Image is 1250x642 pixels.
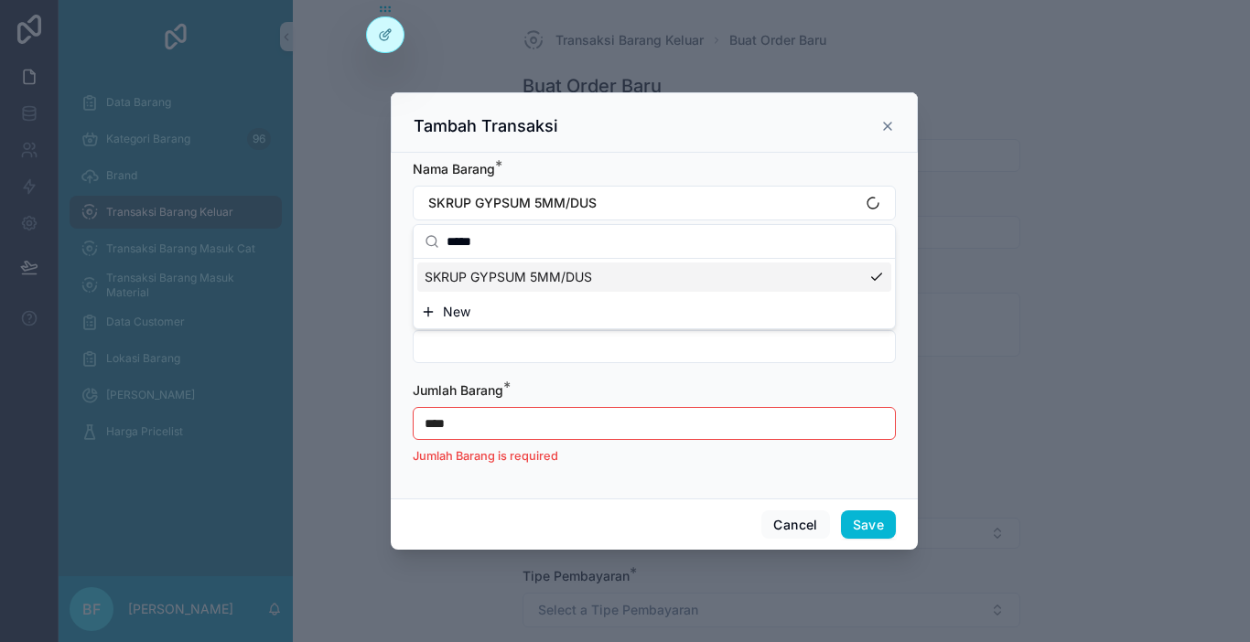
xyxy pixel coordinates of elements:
span: Nama Barang [413,161,495,177]
button: New [421,303,888,321]
button: Save [841,510,896,540]
span: New [443,303,470,321]
span: SKRUP GYPSUM 5MM/DUS [428,194,597,212]
h3: Tambah Transaksi [414,115,558,137]
button: Select Button [413,186,896,220]
div: Suggestions [414,259,895,295]
button: Cancel [761,510,829,540]
span: Jumlah Barang [413,382,503,398]
p: Jumlah Barang is required [413,447,896,465]
span: SKRUP GYPSUM 5MM/DUS [425,268,592,286]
